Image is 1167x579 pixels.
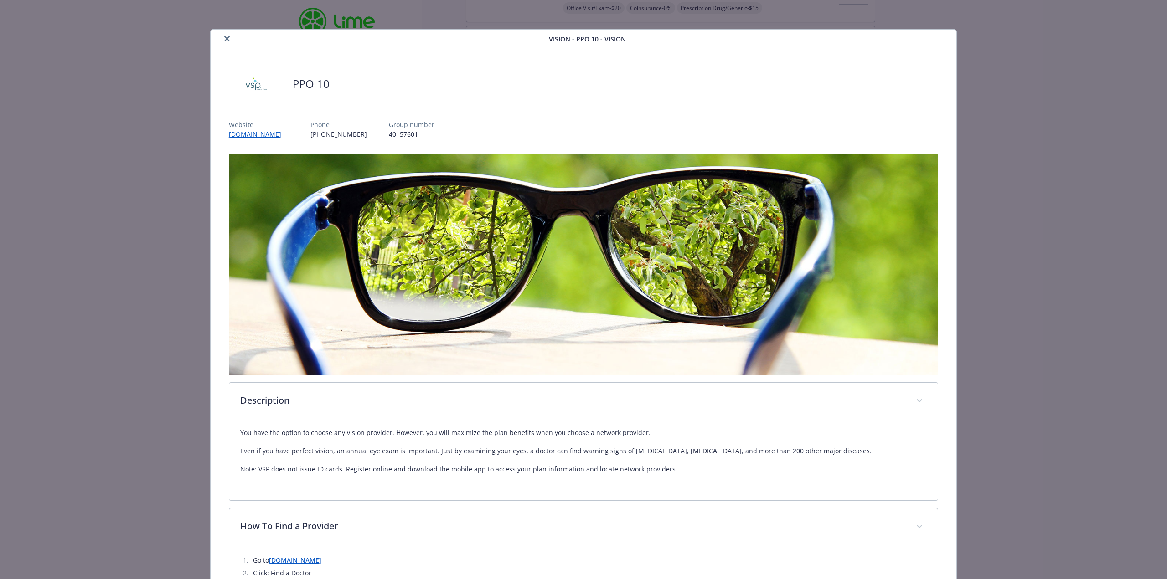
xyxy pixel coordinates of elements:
div: Description [229,420,938,500]
p: You have the option to choose any vision provider. However, you will maximize the plan benefits w... [240,427,927,438]
li: Click: Find a Doctor [250,568,927,579]
p: 40157601 [389,129,434,139]
p: Phone [310,120,367,129]
p: How To Find a Provider [240,519,905,533]
h2: PPO 10 [293,76,330,92]
p: Even if you have perfect vision, an annual eye exam is important. Just by examining your eyes, a ... [240,446,927,456]
a: [DOMAIN_NAME] [269,556,321,564]
p: Group number [389,120,434,129]
span: Vision - PPO 10 - Vision [549,34,626,44]
p: [PHONE_NUMBER] [310,129,367,139]
a: [DOMAIN_NAME] [229,130,289,138]
img: Vision Service Plan [229,70,284,97]
button: close [222,33,232,44]
li: Go to [250,555,927,566]
div: How To Find a Provider [229,508,938,546]
div: Description [229,383,938,420]
p: Website [229,120,289,129]
p: Description [240,394,905,407]
img: banner [229,154,938,375]
p: Note: VSP does not issue ID cards. Register online and download the mobile app to access your pla... [240,464,927,475]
